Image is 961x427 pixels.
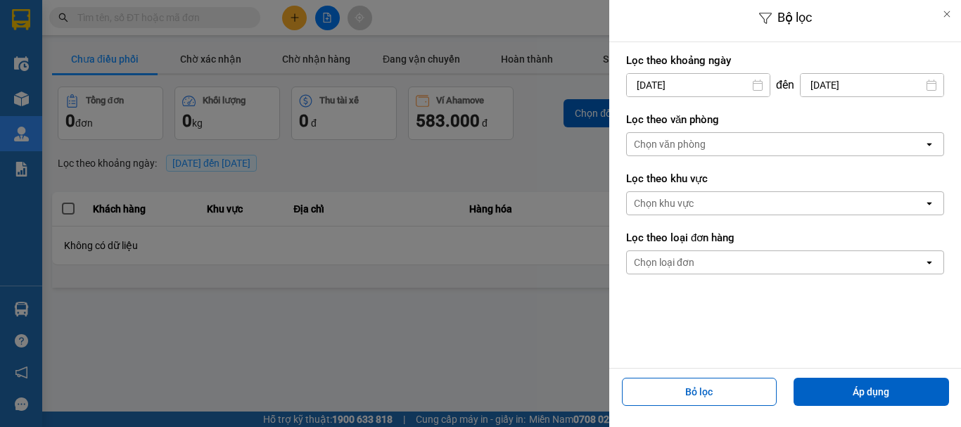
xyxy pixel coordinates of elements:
strong: CHUYỂN PHÁT NHANH VIP ANH HUY [87,11,193,57]
div: Chọn loại đơn [634,255,694,269]
svg: open [924,139,935,150]
span: Bộ lọc [777,10,812,25]
button: Áp dụng [794,378,949,406]
input: Select a date. [801,74,943,96]
label: Lọc theo khu vực [626,172,944,186]
button: Bỏ lọc [622,378,777,406]
svg: open [924,257,935,268]
div: Chọn văn phòng [634,137,706,151]
label: Lọc theo loại đơn hàng [626,231,944,245]
img: logo [6,56,78,127]
div: Chọn khu vực [634,196,694,210]
div: đến [770,78,800,92]
label: Lọc theo văn phòng [626,113,944,127]
svg: open [924,198,935,209]
input: Select a date. [627,74,770,96]
span: Chuyển phát nhanh: [GEOGRAPHIC_DATA] - [GEOGRAPHIC_DATA] [79,60,201,110]
label: Lọc theo khoảng ngày [626,53,944,68]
